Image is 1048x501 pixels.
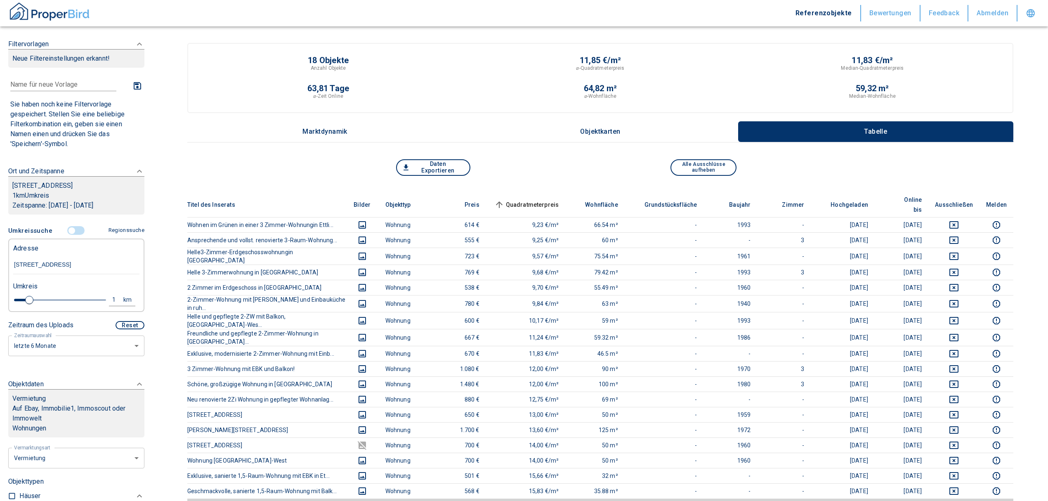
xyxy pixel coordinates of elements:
[757,437,811,453] td: -
[486,248,566,265] td: 9,57 €/m²
[8,39,49,49] p: Filtervorlagen
[12,191,140,201] p: 1 km Umkreis
[308,56,349,64] p: 18 Objekte
[986,267,1007,277] button: report this listing
[432,453,486,468] td: 700 €
[8,1,91,25] a: ProperBird Logo and Home Button
[875,295,928,312] td: [DATE]
[757,217,811,232] td: -
[8,31,144,76] div: FiltervorlagenNeue Filtereinstellungen erkannt!
[8,477,144,487] p: Objekttypen
[352,364,372,374] button: images
[12,394,46,404] p: Vermietung
[432,483,486,499] td: 568 €
[187,346,346,361] th: Exklusive, modernisierte 2-Zimmer-Wohnung mit Einb...
[703,453,757,468] td: 1960
[856,84,889,92] p: 59,32 m²
[187,361,346,376] th: 3 Zimmer-Wohnung mit EBK und Balkon!
[703,295,757,312] td: 1940
[352,471,372,481] button: images
[986,299,1007,309] button: report this listing
[935,220,973,230] button: deselect this listing
[187,121,1013,142] div: wrapped label tabs example
[486,217,566,232] td: 9,23 €/m²
[986,333,1007,343] button: report this listing
[565,407,625,422] td: 50 m²
[757,280,811,295] td: -
[625,232,704,248] td: -
[703,361,757,376] td: 1970
[716,200,751,210] span: Baujahr
[625,422,704,437] td: -
[565,376,625,392] td: 100 m²
[352,299,372,309] button: images
[811,437,875,453] td: [DATE]
[486,437,566,453] td: 14,00 €/m²
[432,312,486,329] td: 600 €
[13,243,38,253] p: Adresse
[703,265,757,280] td: 1993
[935,471,973,481] button: deselect this listing
[126,295,133,305] div: km
[986,235,1007,245] button: report this listing
[703,232,757,248] td: -
[986,220,1007,230] button: report this listing
[187,437,346,453] th: [STREET_ADDRESS]
[432,232,486,248] td: 555 €
[625,407,704,422] td: -
[757,422,811,437] td: -
[625,295,704,312] td: -
[379,295,432,312] td: Wohnung
[849,92,896,100] p: Median-Wohnfläche
[811,468,875,483] td: [DATE]
[935,251,973,261] button: deselect this listing
[625,361,704,376] td: -
[852,56,893,64] p: 11,83 €/m²
[757,468,811,483] td: -
[352,316,372,326] button: images
[432,295,486,312] td: 780 €
[935,283,973,293] button: deselect this listing
[302,128,347,135] p: Marktdynamik
[986,425,1007,435] button: report this listing
[811,248,875,265] td: [DATE]
[631,200,697,210] span: Grundstücksfläche
[935,349,973,359] button: deselect this listing
[584,92,616,100] p: ⌀-Wohnfläche
[486,361,566,376] td: 12,00 €/m²
[352,440,372,450] button: images
[187,265,346,280] th: Helle 3-Zimmerwohnung in [GEOGRAPHIC_DATA]
[757,329,811,346] td: -
[486,295,566,312] td: 9,84 €/m²
[811,392,875,407] td: [DATE]
[565,346,625,361] td: 46.5 m²
[12,181,140,191] p: [STREET_ADDRESS]
[625,265,704,280] td: -
[565,361,625,376] td: 90 m²
[379,483,432,499] td: Wohnung
[584,84,617,92] p: 64,82 m²
[757,346,811,361] td: -
[379,265,432,280] td: Wohnung
[875,361,928,376] td: [DATE]
[352,486,372,496] button: images
[625,483,704,499] td: -
[703,312,757,329] td: 1993
[8,1,91,22] img: ProperBird Logo and Home Button
[935,333,973,343] button: deselect this listing
[811,346,875,361] td: [DATE]
[432,280,486,295] td: 538 €
[921,5,969,21] button: Feedback
[625,437,704,453] td: -
[352,283,372,293] button: images
[565,295,625,312] td: 63 m²
[352,410,372,420] button: images
[986,410,1007,420] button: report this listing
[565,437,625,453] td: 50 m²
[986,471,1007,481] button: report this listing
[986,283,1007,293] button: report this listing
[379,346,432,361] td: Wohnung
[787,5,861,21] button: Referenzobjekte
[8,76,144,151] div: FiltervorlagenNeue Filtereinstellungen erkannt!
